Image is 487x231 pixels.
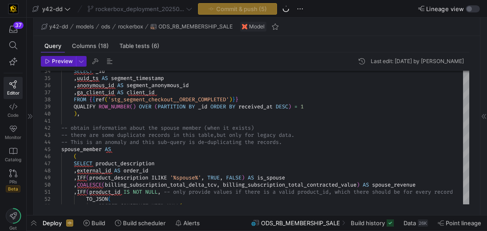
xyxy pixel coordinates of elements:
[74,89,77,96] span: ,
[123,167,148,174] span: order_id
[102,181,105,188] span: (
[111,75,164,82] span: segment_timestamp
[235,96,238,103] span: }
[276,103,288,110] span: DESC
[426,5,464,12] span: Lineage view
[223,181,356,188] span: billing_subscription_total_contracted_value
[210,103,226,110] span: ORDER
[5,157,21,162] span: Catalog
[74,160,92,167] span: SELECT
[201,174,204,181] span: ,
[41,110,51,117] div: 40
[30,3,73,15] button: y42-dd
[4,121,23,143] a: Monitor
[217,131,294,139] span: but only for legacy data.
[41,188,51,195] div: 51
[95,160,154,167] span: product_description
[154,103,158,110] span: (
[41,153,51,160] div: 46
[86,195,108,203] span: TO_JSON
[41,103,51,110] div: 39
[372,181,416,188] span: spouse_revenue
[418,219,428,227] div: 26K
[101,24,110,30] span: ods
[151,43,159,49] span: (6)
[42,5,63,12] span: y42-dd
[133,188,142,195] span: NOT
[7,90,20,96] span: Editor
[356,181,360,188] span: )
[89,174,148,181] span: product_description
[248,174,254,181] span: AS
[77,89,114,96] span: ga_client_id
[148,21,235,32] button: ODS_RB_MEMBERSHIP_SALE
[41,167,51,174] div: 48
[6,185,20,192] span: Beta
[288,103,291,110] span: )
[41,56,76,67] button: Preview
[74,167,77,174] span: ,
[151,174,167,181] span: ILIKE
[74,188,77,195] span: ,
[61,146,102,153] span: spouse_member
[52,58,73,64] span: Preview
[8,112,19,118] span: Code
[400,215,432,231] button: Data26K
[127,82,189,89] span: segment_anonymous_id
[77,188,86,195] span: IFF
[98,43,109,49] span: (18)
[77,174,86,181] span: IFF
[41,89,51,96] div: 37
[4,99,23,121] a: Code
[92,96,95,103] span: {
[41,195,51,203] div: 52
[89,188,120,195] span: product_id
[44,43,61,49] span: Query
[319,188,453,195] span: _id, which there should be for every record
[108,96,229,103] span: 'stg_segment_checkout__ORDER_COMPLETED'
[130,103,133,110] span: (
[49,24,68,30] span: y42-dd
[74,153,77,160] span: (
[4,1,23,16] a: https://storage.googleapis.com/y42-prod-data-exchange/images/uAsz27BndGEK0hZWDFeOjoxA7jCwgK9jE472...
[61,139,217,146] span: -- This is an anomaly and this sub-query is de-dup
[301,103,304,110] span: 1
[41,82,51,89] div: 36
[5,135,21,140] span: Monitor
[41,146,51,153] div: 45
[86,174,89,181] span: (
[158,24,233,30] span: ODS_RB_MEMBERSHIP_SALE
[261,219,340,227] span: ODS_RB_MEMBERSHIP_SALE
[4,143,23,166] a: Catalog
[77,167,111,174] span: external_id
[41,75,51,82] div: 35
[114,167,120,174] span: AS
[242,24,247,29] img: undefined
[158,188,161,195] span: ,
[74,103,95,110] span: QUALIFY
[74,96,86,103] span: FROM
[139,103,151,110] span: OVER
[105,96,108,103] span: (
[105,181,217,188] span: billing_subscription_total_delta_tcv
[9,179,17,184] span: PRs
[41,160,51,167] div: 47
[74,181,77,188] span: ,
[111,215,170,231] button: Build scheduler
[41,117,51,124] div: 41
[77,82,114,89] span: anonymous_id
[179,203,182,210] span: (
[116,21,145,32] button: rockerbox
[207,174,220,181] span: TRUE
[91,219,105,227] span: Build
[99,203,179,210] span: OBJECT_CONSTRUCT_KEEP_NULL
[77,75,99,82] span: uuid_ts
[13,22,24,29] div: 37
[102,75,108,82] span: AS
[183,219,200,227] span: Alerts
[72,43,109,49] span: Columns
[4,21,23,37] button: 37
[4,77,23,99] a: Editor
[41,181,51,188] div: 50
[108,195,111,203] span: (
